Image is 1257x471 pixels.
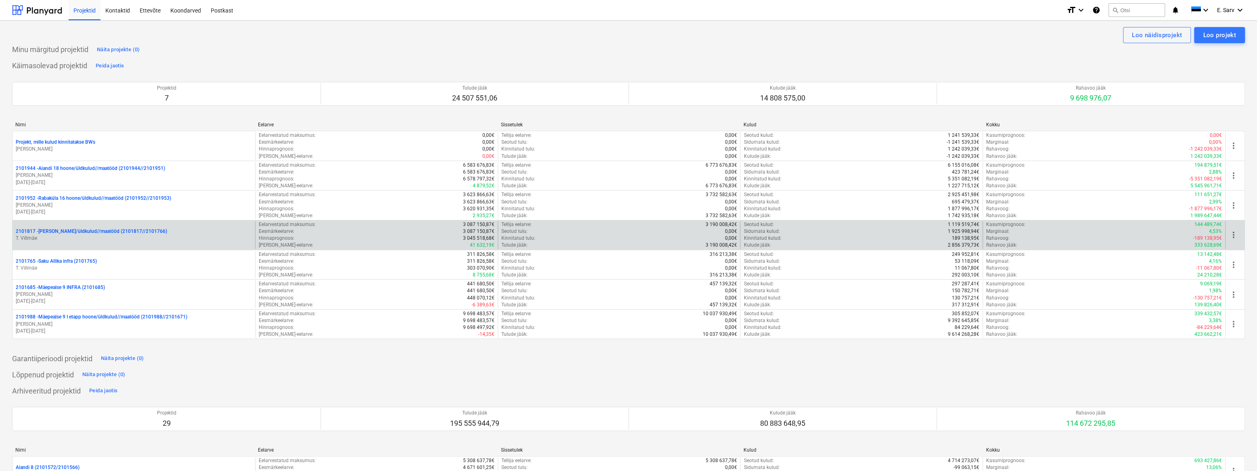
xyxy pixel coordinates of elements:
p: Eelarvestatud maksumus : [259,281,316,287]
p: Eesmärkeelarve : [259,199,294,205]
p: 3 623 866,63€ [463,191,494,198]
p: Rahavoo jääk : [986,182,1017,189]
span: more_vert [1229,230,1238,240]
p: 3 190 008,42€ [705,221,737,228]
p: Eesmärkeelarve : [259,287,294,294]
p: Rahavoog : [986,295,1010,301]
p: Tulude jääk [452,85,497,92]
p: [PERSON_NAME]-eelarve : [259,182,313,189]
p: Kinnitatud kulud : [744,146,781,153]
p: 0,00€ [1210,132,1222,139]
p: 2101952 - Rabaküla 16 hoone/üldkulud//maatööd (2101952//2101953) [16,195,171,202]
p: Rahavoo jääk : [986,331,1017,338]
p: Rahavoo jääk : [986,153,1017,160]
p: Rahavoog : [986,205,1010,212]
p: 139 826,40€ [1194,301,1222,308]
p: [PERSON_NAME]-eelarve : [259,272,313,278]
p: 3 045 518,68€ [463,235,494,242]
p: -11 067,80€ [1196,265,1222,272]
p: 3,38% [1209,317,1222,324]
p: [DATE] - [DATE] [16,328,252,335]
p: 0,00€ [725,228,737,235]
p: 1,98% [1209,287,1222,294]
p: Eesmärkeelarve : [259,139,294,146]
p: Kasumiprognoos : [986,251,1025,258]
p: Seotud kulud : [744,162,773,169]
div: Loo näidisprojekt [1132,30,1182,40]
p: 305 852,07€ [952,310,979,317]
p: Seotud kulud : [744,251,773,258]
p: [PERSON_NAME]-eelarve : [259,331,313,338]
p: 0,00€ [725,258,737,265]
p: Tulude jääk : [501,153,528,160]
p: 8 755,68€ [473,272,494,278]
span: more_vert [1229,201,1238,210]
i: notifications [1171,5,1179,15]
button: Peida jaotis [94,59,126,72]
div: 2101988 -Mäepealse 9 I etapp hoone/üldkulud//maatööd (2101988//2101671)[PERSON_NAME][DATE]-[DATE] [16,314,252,334]
p: Rahavoo jääk : [986,301,1017,308]
p: 297 287,41€ [952,281,979,287]
p: Seotud tulu : [501,169,528,176]
p: 448 070,12€ [467,295,494,301]
p: 423 781,24€ [952,169,979,176]
p: Tellija eelarve : [501,191,532,198]
button: Loo projekt [1194,27,1245,43]
button: Näita projekte (0) [80,368,128,381]
p: Kulude jääk : [744,242,771,249]
p: Kulude jääk : [744,301,771,308]
p: [PERSON_NAME] [16,321,252,328]
p: Käimasolevad projektid [12,61,87,71]
div: Kulud [744,122,980,128]
p: 317 312,91€ [952,301,979,308]
p: Tellija eelarve : [501,251,532,258]
p: Sidumata kulud : [744,258,779,265]
p: Projekt, mille kulud kinnitatakse BWs [16,139,95,146]
p: 2,99% [1209,199,1222,205]
p: Seotud tulu : [501,317,528,324]
p: 0,00€ [725,317,737,324]
p: 84 229,64€ [955,324,979,331]
p: 1 989 647,44€ [1190,212,1222,219]
p: -5 351 082,19€ [1189,176,1222,182]
p: Tulude jääk : [501,331,528,338]
p: 1 241 539,33€ [948,132,979,139]
p: Kinnitatud tulu : [501,235,535,242]
p: 457 139,32€ [709,301,737,308]
p: 6 773 676,83€ [705,182,737,189]
p: 3 623 866,63€ [463,199,494,205]
p: -1 242 039,33€ [947,153,979,160]
p: 2101685 - Mäepealse 9 INFRA (2101685) [16,284,105,291]
p: 1 227 715,12€ [948,182,979,189]
p: [PERSON_NAME]-eelarve : [259,301,313,308]
p: 130 757,21€ [952,295,979,301]
p: -14,35€ [478,331,494,338]
p: Kulude jääk : [744,182,771,189]
p: Hinnaprognoos : [259,324,294,331]
p: 695 479,37€ [952,199,979,205]
span: more_vert [1229,290,1238,299]
div: Näita projekte (0) [101,354,144,363]
p: 3 190 008,42€ [705,242,737,249]
p: 441 680,50€ [467,287,494,294]
p: Kulude jääk : [744,212,771,219]
p: Kasumiprognoos : [986,162,1025,169]
p: Rahavoog : [986,324,1010,331]
p: 3 087 150,87€ [463,228,494,235]
p: Tulude jääk : [501,242,528,249]
p: 0,00€ [725,205,737,212]
p: 0,00€ [725,199,737,205]
p: Eelarvestatud maksumus : [259,251,316,258]
p: 24 507 551,06 [452,93,497,103]
p: 41 632,19€ [470,242,494,249]
p: 6 578 797,32€ [463,176,494,182]
p: 6 583 676,83€ [463,162,494,169]
span: more_vert [1229,141,1238,151]
p: 2101944 - Aiandi 18 hoone/üldkulud//maatööd (2101944//2101951) [16,165,165,172]
div: 2101817 -[PERSON_NAME]/üldkulud//maatööd (2101817//2101766)T. Villmäe [16,228,252,242]
p: Minu märgitud projektid [12,45,88,54]
p: 9 698 483,57€ [463,317,494,324]
p: 0,00€ [725,235,737,242]
p: Rahavoog : [986,176,1010,182]
p: 249 952,81€ [952,251,979,258]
